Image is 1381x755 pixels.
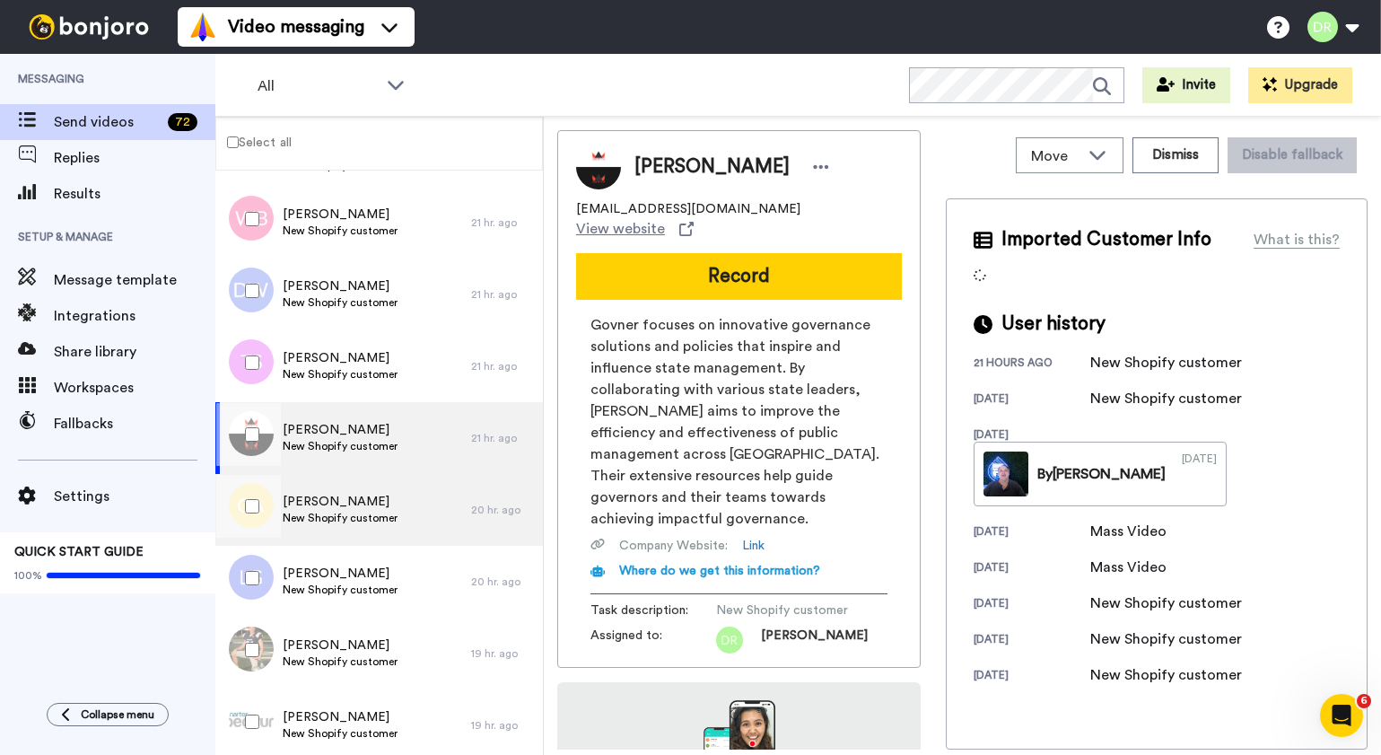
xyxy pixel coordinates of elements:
[619,565,820,577] span: Where do we get this information?
[1031,145,1079,167] span: Move
[54,341,215,363] span: Share library
[283,295,398,310] span: New Shopify customer
[471,718,534,733] div: 19 hr. ago
[716,627,743,654] img: dr.png
[1001,226,1211,253] span: Imported Customer Info
[81,707,154,722] span: Collapse menu
[283,726,398,741] span: New Shopify customer
[283,583,398,597] span: New Shopify customer
[974,427,1090,442] div: [DATE]
[983,452,1028,496] img: b50f4eb0-e15e-4bb7-aa00-bbe4d42ed271-thumb.jpg
[1090,628,1242,650] div: New Shopify customer
[283,224,398,238] span: New Shopify customer
[54,269,215,291] span: Message template
[1090,352,1242,373] div: New Shopify customer
[283,565,398,583] span: [PERSON_NAME]
[258,75,378,97] span: All
[716,601,887,619] span: New Shopify customer
[227,136,239,148] input: Select all
[47,703,169,726] button: Collapse menu
[471,287,534,302] div: 21 hr. ago
[283,511,398,525] span: New Shopify customer
[168,113,197,131] div: 72
[54,305,215,327] span: Integrations
[228,14,364,40] span: Video messaging
[974,391,1090,409] div: [DATE]
[974,442,1227,506] a: By[PERSON_NAME][DATE]
[471,503,534,517] div: 20 hr. ago
[590,627,716,654] span: Assigned to:
[1182,452,1217,496] div: [DATE]
[1142,67,1230,103] button: Invite
[761,627,868,654] span: [PERSON_NAME]
[54,413,215,435] span: Fallbacks
[1357,694,1371,708] span: 6
[283,206,398,224] span: [PERSON_NAME]
[576,145,621,189] img: Image of Jason Gullickson
[471,431,534,445] div: 21 hr. ago
[54,111,161,133] span: Send videos
[471,575,534,589] div: 20 hr. ago
[619,537,728,555] span: Company Website :
[54,147,215,169] span: Replies
[283,349,398,367] span: [PERSON_NAME]
[1248,67,1352,103] button: Upgrade
[1090,664,1242,686] div: New Shopify customer
[14,546,144,558] span: QUICK START GUIDE
[283,439,398,453] span: New Shopify customer
[974,560,1090,578] div: [DATE]
[576,253,902,300] button: Record
[1132,137,1219,173] button: Dismiss
[14,568,42,583] span: 100%
[634,154,790,180] span: [PERSON_NAME]
[1037,463,1166,485] div: By [PERSON_NAME]
[22,14,156,40] img: bj-logo-header-white.svg
[188,13,217,41] img: vm-color.svg
[471,359,534,373] div: 21 hr. ago
[1320,694,1363,737] iframe: Intercom live chat
[283,654,398,669] span: New Shopify customer
[1090,593,1242,614] div: New Shopify customer
[1090,557,1180,578] div: Mass Video
[283,493,398,511] span: [PERSON_NAME]
[1254,229,1340,250] div: What is this?
[54,183,215,205] span: Results
[742,537,765,555] a: Link
[576,218,665,240] span: View website
[283,708,398,726] span: [PERSON_NAME]
[283,367,398,382] span: New Shopify customer
[974,356,1090,373] div: 21 hours ago
[590,601,716,619] span: Task description :
[216,131,292,153] label: Select all
[1090,388,1242,409] div: New Shopify customer
[283,421,398,439] span: [PERSON_NAME]
[1228,137,1357,173] button: Disable fallback
[283,636,398,654] span: [PERSON_NAME]
[1090,521,1180,542] div: Mass Video
[576,218,694,240] a: View website
[471,215,534,230] div: 21 hr. ago
[54,377,215,399] span: Workspaces
[283,277,398,295] span: [PERSON_NAME]
[471,646,534,661] div: 19 hr. ago
[590,314,887,530] span: Govner focuses on innovative governance solutions and policies that inspire and influence state m...
[576,200,800,218] span: [EMAIL_ADDRESS][DOMAIN_NAME]
[974,596,1090,614] div: [DATE]
[974,524,1090,542] div: [DATE]
[974,668,1090,686] div: [DATE]
[974,632,1090,650] div: [DATE]
[54,486,215,507] span: Settings
[1001,311,1106,338] span: User history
